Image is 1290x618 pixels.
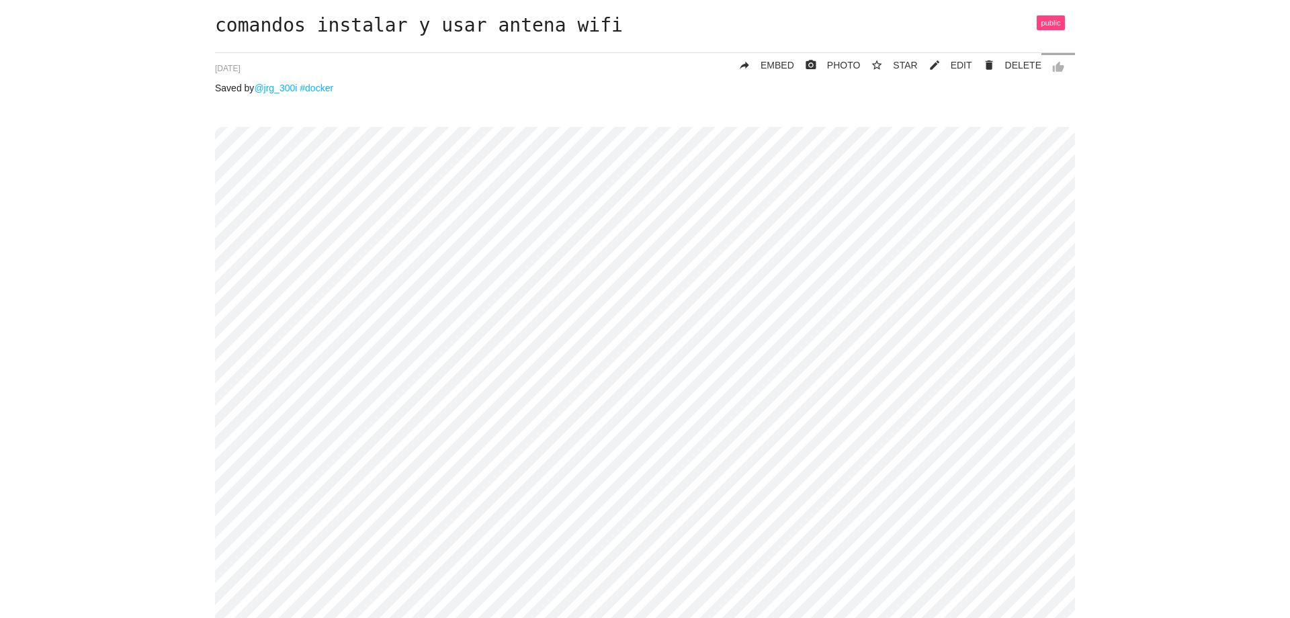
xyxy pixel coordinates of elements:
[738,53,750,77] i: reply
[215,83,1075,93] p: Saved by
[951,60,972,71] span: EDIT
[827,60,861,71] span: PHOTO
[1005,60,1041,71] span: DELETE
[929,53,941,77] i: mode_edit
[215,64,241,73] span: [DATE]
[871,53,883,77] i: star_border
[805,53,817,77] i: photo_camera
[918,53,972,77] a: mode_editEDIT
[794,53,861,77] a: photo_cameraPHOTO
[300,83,333,93] a: #docker
[254,83,297,93] a: @jrg_300i
[761,60,794,71] span: EMBED
[983,53,995,77] i: delete
[893,60,917,71] span: STAR
[860,53,917,77] button: star_borderSTAR
[972,53,1041,77] a: Delete Post
[728,53,794,77] a: replyEMBED
[215,15,1075,36] h1: comandos instalar y usar antena wifi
